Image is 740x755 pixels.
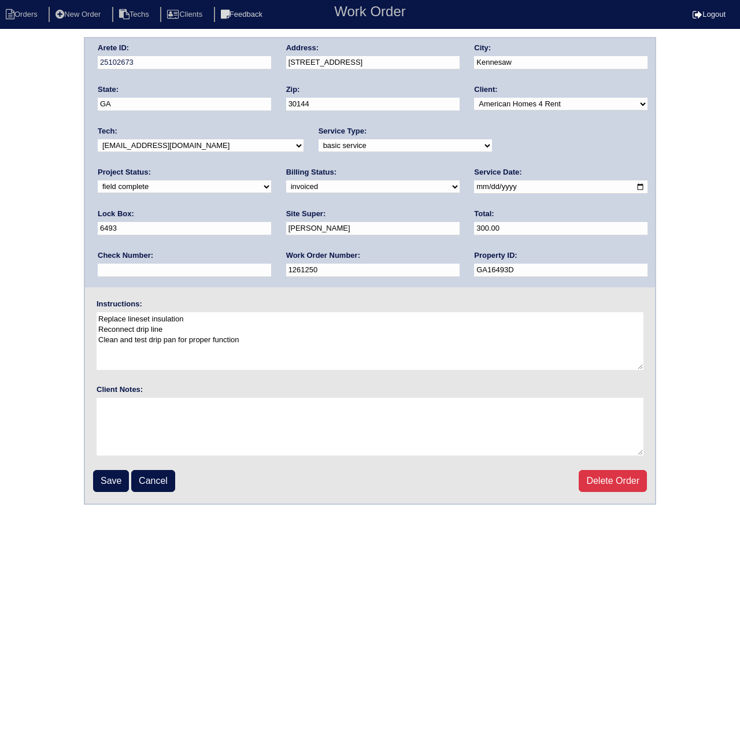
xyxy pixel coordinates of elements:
label: Service Type: [319,126,367,136]
label: Work Order Number: [286,250,360,261]
input: Save [93,470,129,492]
a: New Order [49,10,110,18]
a: Clients [160,10,212,18]
a: Delete Order [579,470,647,492]
label: State: [98,84,119,95]
input: Enter a location [286,56,460,69]
li: New Order [49,7,110,23]
textarea: Replace lineset insulation Reconnect drip line Clean and test drip pan for proper function [97,312,643,370]
label: Project Status: [98,167,151,177]
label: Site Super: [286,209,326,219]
label: Property ID: [474,250,517,261]
li: Feedback [214,7,272,23]
label: Total: [474,209,494,219]
label: Instructions: [97,299,142,309]
li: Clients [160,7,212,23]
label: Client Notes: [97,384,143,395]
a: Logout [693,10,726,18]
a: Techs [112,10,158,18]
label: Service Date: [474,167,521,177]
label: Check Number: [98,250,153,261]
label: Arete ID: [98,43,129,53]
label: Client: [474,84,497,95]
label: Lock Box: [98,209,134,219]
label: Zip: [286,84,300,95]
label: Address: [286,43,319,53]
label: Tech: [98,126,117,136]
li: Techs [112,7,158,23]
a: Cancel [131,470,175,492]
label: City: [474,43,491,53]
label: Billing Status: [286,167,336,177]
